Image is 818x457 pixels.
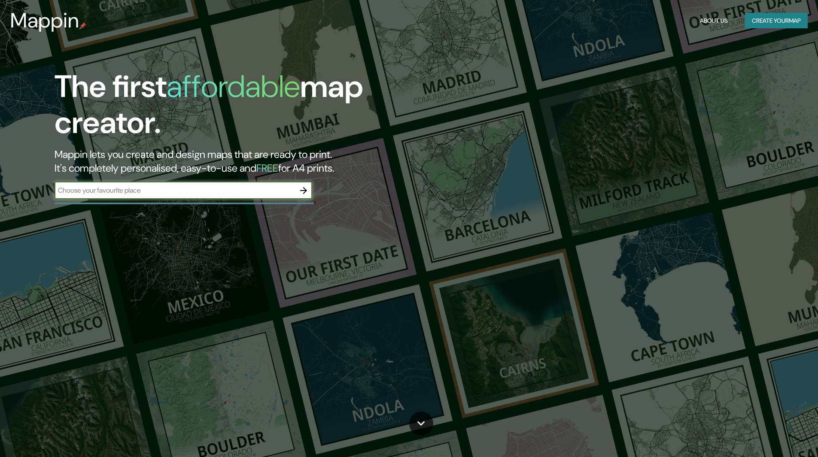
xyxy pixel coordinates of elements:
h5: FREE [256,161,278,175]
h1: affordable [167,67,300,106]
input: Choose your favourite place [55,185,295,195]
h2: Mappin lets you create and design maps that are ready to print. It's completely personalised, eas... [55,148,464,175]
img: mappin-pin [79,22,86,29]
h3: Mappin [10,9,79,33]
button: Create yourmap [745,13,808,29]
h1: The first map creator. [55,69,464,148]
button: About Us [696,13,731,29]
